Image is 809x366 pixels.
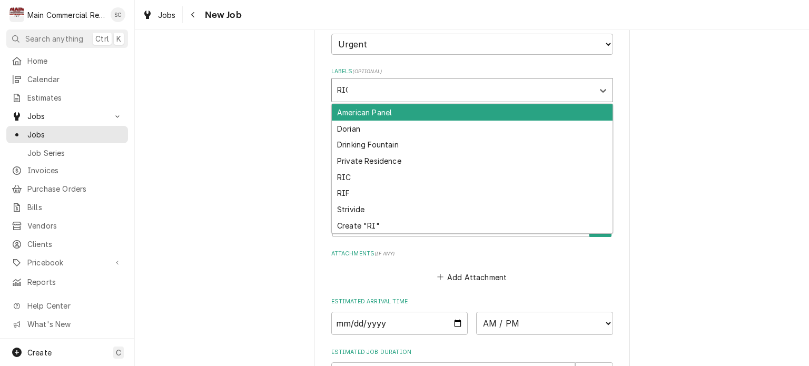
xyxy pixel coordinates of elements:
[9,7,24,22] div: Main Commercial Refrigeration Service's Avatar
[6,273,128,291] a: Reports
[202,8,242,22] span: New Job
[6,315,128,333] a: Go to What's New
[332,153,613,169] div: Private Residence
[27,239,123,250] span: Clients
[27,300,122,311] span: Help Center
[27,111,107,122] span: Jobs
[331,298,613,306] label: Estimated Arrival Time
[6,126,128,143] a: Jobs
[374,251,394,256] span: ( if any )
[116,33,121,44] span: K
[332,201,613,217] div: Strivide
[331,67,613,76] label: Labels
[6,71,128,88] a: Calendar
[331,298,613,335] div: Estimated Arrival Time
[6,217,128,234] a: Vendors
[6,107,128,125] a: Go to Jobs
[332,169,613,185] div: RIC
[6,162,128,179] a: Invoices
[27,92,123,103] span: Estimates
[476,312,613,335] select: Time Select
[111,7,125,22] div: Sharon Campbell's Avatar
[352,68,382,74] span: ( optional )
[27,202,123,213] span: Bills
[6,52,128,70] a: Home
[435,270,509,284] button: Add Attachment
[27,55,123,66] span: Home
[6,180,128,197] a: Purchase Orders
[331,250,613,258] label: Attachments
[6,199,128,216] a: Bills
[9,7,24,22] div: M
[6,89,128,106] a: Estimates
[6,254,128,271] a: Go to Pricebook
[332,217,613,234] div: Create "RI"
[331,67,613,102] div: Labels
[6,29,128,48] button: Search anythingCtrlK
[331,312,468,335] input: Date
[332,121,613,137] div: Dorian
[332,104,613,121] div: American Panel
[25,33,83,44] span: Search anything
[332,185,613,202] div: RIF
[27,276,123,288] span: Reports
[27,348,52,357] span: Create
[27,257,107,268] span: Pricebook
[138,6,180,24] a: Jobs
[27,129,123,140] span: Jobs
[331,348,613,357] label: Estimated Job Duration
[27,183,123,194] span: Purchase Orders
[27,319,122,330] span: What's New
[111,7,125,22] div: SC
[6,297,128,314] a: Go to Help Center
[95,33,109,44] span: Ctrl
[6,144,128,162] a: Job Series
[332,137,613,153] div: Drinking Fountain
[6,235,128,253] a: Clients
[27,9,105,21] div: Main Commercial Refrigeration Service
[27,165,123,176] span: Invoices
[331,19,613,55] div: Priority
[158,9,176,21] span: Jobs
[27,147,123,159] span: Job Series
[116,347,121,358] span: C
[27,74,123,85] span: Calendar
[27,220,123,231] span: Vendors
[331,250,613,284] div: Attachments
[185,6,202,23] button: Navigate back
